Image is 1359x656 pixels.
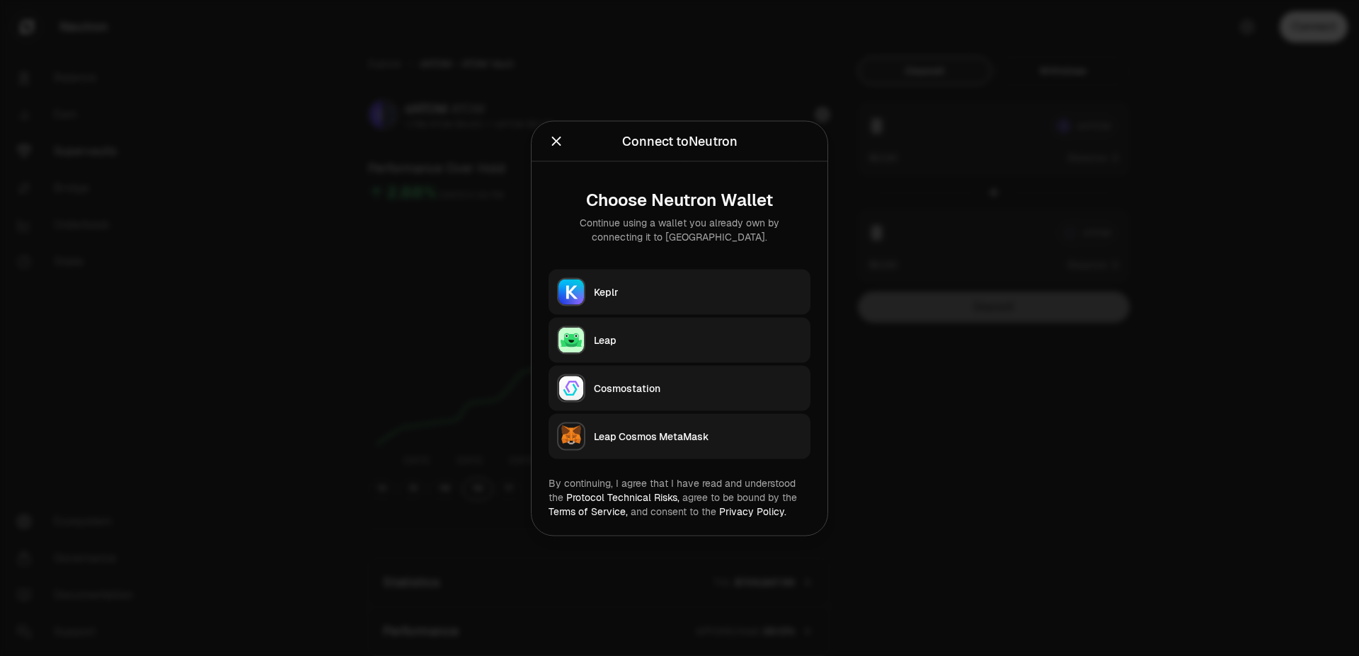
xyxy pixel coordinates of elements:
[558,327,584,352] img: Leap
[549,505,628,517] a: Terms of Service,
[558,375,584,401] img: Cosmostation
[549,131,564,151] button: Close
[549,413,810,459] button: Leap Cosmos MetaMaskLeap Cosmos MetaMask
[549,476,810,518] div: By continuing, I agree that I have read and understood the agree to be bound by the and consent t...
[622,131,738,151] div: Connect to Neutron
[549,269,810,314] button: KeplrKeplr
[594,333,802,347] div: Leap
[549,317,810,362] button: LeapLeap
[560,215,799,243] div: Continue using a wallet you already own by connecting it to [GEOGRAPHIC_DATA].
[594,284,802,299] div: Keplr
[549,365,810,410] button: CosmostationCosmostation
[719,505,786,517] a: Privacy Policy.
[594,429,802,443] div: Leap Cosmos MetaMask
[558,279,584,304] img: Keplr
[566,490,679,503] a: Protocol Technical Risks,
[558,423,584,449] img: Leap Cosmos MetaMask
[594,381,802,395] div: Cosmostation
[560,190,799,209] div: Choose Neutron Wallet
